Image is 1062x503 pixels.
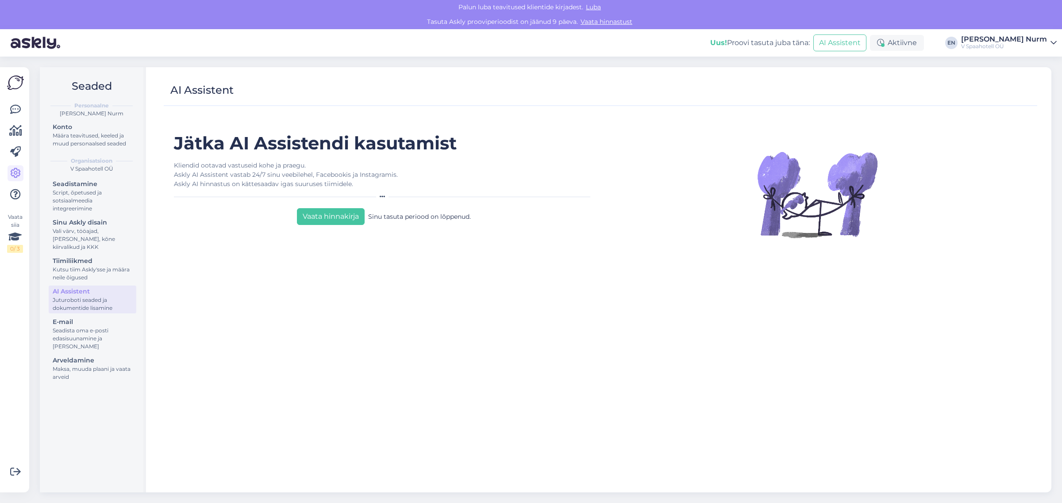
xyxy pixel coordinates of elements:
[53,122,132,132] div: Konto
[945,37,958,49] div: EN
[53,132,132,148] div: Määra teavitused, keeled ja muud personaalsed seaded
[755,133,879,256] img: Illustration
[74,102,109,110] b: Personaalne
[578,18,635,26] a: Vaata hinnastust
[7,245,23,253] div: 0 / 3
[47,165,136,173] div: V Spaahotell OÜ
[813,34,866,51] button: AI Assistent
[53,218,132,227] div: Sinu Askly disain
[961,36,1047,43] div: [PERSON_NAME] Nurm
[47,78,136,95] h2: Seaded
[7,74,24,91] img: Askly Logo
[53,365,132,381] div: Maksa, muuda plaani ja vaata arveid
[49,217,136,252] a: Sinu Askly disainVali värv, tööajad, [PERSON_NAME], kõne kiirvalikud ja KKK
[49,354,136,382] a: ArveldamineMaksa, muuda plaani ja vaata arveid
[49,316,136,352] a: E-mailSeadista oma e-posti edasisuunamine ja [PERSON_NAME]
[961,43,1047,50] div: V Spaahotell OÜ
[174,161,594,189] div: Kliendid ootavad vastuseid kohe ja praegu. Askly AI Assistent vastab 24/7 sinu veebilehel, Facebo...
[368,208,471,225] div: Sinu tasuta periood on lõppenud.
[710,38,810,48] div: Proovi tasuta juba täna:
[47,110,136,118] div: [PERSON_NAME] Nurm
[53,317,132,327] div: E-mail
[870,35,924,51] div: Aktiivne
[170,82,234,99] div: AI Assistent
[53,179,132,189] div: Seadistamine
[174,133,594,154] h1: Jätka AI Assistendi kasutamist
[53,227,132,251] div: Vali värv, tööajad, [PERSON_NAME], kõne kiirvalikud ja KKK
[53,296,132,312] div: Juturoboti seaded ja dokumentide lisamine
[53,256,132,266] div: Tiimiliikmed
[53,266,132,282] div: Kutsu tiim Askly'sse ja määra neile õigused
[53,287,132,296] div: AI Assistent
[710,38,727,47] b: Uus!
[53,356,132,365] div: Arveldamine
[961,36,1057,50] a: [PERSON_NAME] NurmV Spaahotell OÜ
[49,121,136,149] a: KontoMäära teavitused, keeled ja muud personaalsed seaded
[49,178,136,214] a: SeadistamineScript, õpetused ja sotsiaalmeedia integreerimine
[71,157,112,165] b: Organisatsioon
[583,3,604,11] span: Luba
[53,327,132,351] div: Seadista oma e-posti edasisuunamine ja [PERSON_NAME]
[297,208,365,225] button: Vaata hinnakirja
[49,255,136,283] a: TiimiliikmedKutsu tiim Askly'sse ja määra neile õigused
[53,189,132,213] div: Script, õpetused ja sotsiaalmeedia integreerimine
[7,213,23,253] div: Vaata siia
[49,286,136,313] a: AI AssistentJuturoboti seaded ja dokumentide lisamine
